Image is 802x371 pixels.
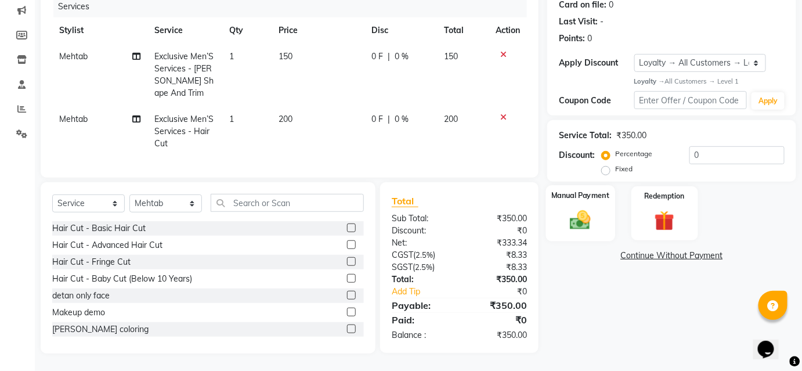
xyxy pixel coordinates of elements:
[634,77,785,87] div: All Customers → Level 1
[600,16,604,28] div: -
[383,286,472,298] a: Add Tip
[645,191,685,201] label: Redemption
[383,273,460,286] div: Total:
[272,17,364,44] th: Price
[52,256,131,268] div: Hair Cut - Fringe Cut
[383,298,460,312] div: Payable:
[383,313,460,327] div: Paid:
[445,114,458,124] span: 200
[634,77,665,85] strong: Loyalty →
[52,239,162,251] div: Hair Cut - Advanced Hair Cut
[459,298,536,312] div: ₹350.00
[222,17,272,44] th: Qty
[559,57,634,69] div: Apply Discount
[559,33,585,45] div: Points:
[615,149,652,159] label: Percentage
[229,114,234,124] span: 1
[559,95,634,107] div: Coupon Code
[392,262,413,272] span: SGST
[383,212,460,225] div: Sub Total:
[550,250,794,262] a: Continue Without Payment
[459,261,536,273] div: ₹8.33
[383,329,460,341] div: Balance :
[52,323,149,336] div: [PERSON_NAME] coloring
[615,164,633,174] label: Fixed
[383,249,460,261] div: ( )
[371,51,383,63] span: 0 F
[559,16,598,28] div: Last Visit:
[563,208,597,232] img: _cash.svg
[52,222,146,235] div: Hair Cut - Basic Hair Cut
[364,17,438,44] th: Disc
[279,51,292,62] span: 150
[211,194,364,212] input: Search or Scan
[551,190,609,201] label: Manual Payment
[392,250,413,260] span: CGST
[648,208,681,233] img: _gift.svg
[154,114,214,149] span: Exclusive Men’S Services - Hair Cut
[415,262,432,272] span: 2.5%
[59,114,88,124] span: Mehtab
[616,129,646,142] div: ₹350.00
[388,51,390,63] span: |
[459,225,536,237] div: ₹0
[154,51,214,98] span: Exclusive Men’S Services - [PERSON_NAME] Shape And Trim
[279,114,292,124] span: 200
[52,17,147,44] th: Stylist
[371,113,383,125] span: 0 F
[147,17,222,44] th: Service
[52,307,105,319] div: Makeup demo
[472,286,536,298] div: ₹0
[559,129,612,142] div: Service Total:
[388,113,390,125] span: |
[559,149,595,161] div: Discount:
[459,212,536,225] div: ₹350.00
[634,91,747,109] input: Enter Offer / Coupon Code
[59,51,88,62] span: Mehtab
[752,92,785,110] button: Apply
[459,249,536,261] div: ₹8.33
[383,261,460,273] div: ( )
[459,273,536,286] div: ₹350.00
[52,290,110,302] div: detan only face
[52,273,192,285] div: Hair Cut - Baby Cut (Below 10 Years)
[383,225,460,237] div: Discount:
[587,33,592,45] div: 0
[459,329,536,341] div: ₹350.00
[459,313,536,327] div: ₹0
[395,113,409,125] span: 0 %
[416,250,433,260] span: 2.5%
[395,51,409,63] span: 0 %
[459,237,536,249] div: ₹333.34
[392,195,418,207] span: Total
[383,237,460,249] div: Net:
[753,325,790,359] iframe: chat widget
[229,51,234,62] span: 1
[445,51,458,62] span: 150
[438,17,489,44] th: Total
[489,17,527,44] th: Action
